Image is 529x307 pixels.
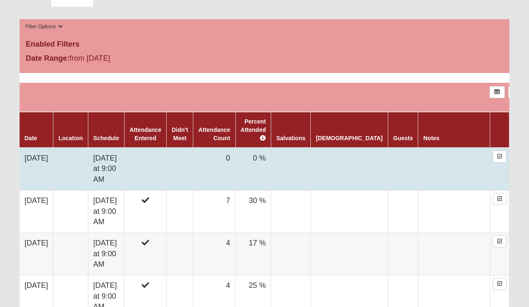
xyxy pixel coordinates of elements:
[388,112,418,148] th: Guests
[58,135,82,141] a: Location
[25,135,37,141] a: Date
[193,148,235,191] td: 0
[23,22,66,31] button: Filter Options
[493,235,507,248] a: Enter Attendance
[88,233,124,275] td: [DATE] at 9:00 AM
[88,148,124,191] td: [DATE] at 9:00 AM
[493,278,507,290] a: Enter Attendance
[198,126,230,141] a: Attendance Count
[20,190,53,233] td: [DATE]
[235,233,271,275] td: 17 %
[172,126,188,141] a: Didn't Meet
[241,118,266,141] a: Percent Attended
[423,135,439,141] a: Notes
[489,86,505,98] a: Export to Excel
[235,190,271,233] td: 30 %
[493,151,507,163] a: Enter Attendance
[26,53,70,64] label: Date Range:
[193,190,235,233] td: 7
[271,112,311,148] th: Salvations
[20,148,53,191] td: [DATE]
[93,135,119,141] a: Schedule
[311,112,388,148] th: [DEMOGRAPHIC_DATA]
[20,53,183,66] div: from [DATE]
[235,148,271,191] td: 0 %
[130,126,161,141] a: Attendance Entered
[20,233,53,275] td: [DATE]
[508,86,524,98] a: Alt+N
[493,193,507,205] a: Enter Attendance
[26,40,504,49] h4: Enabled Filters
[88,190,124,233] td: [DATE] at 9:00 AM
[193,233,235,275] td: 4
